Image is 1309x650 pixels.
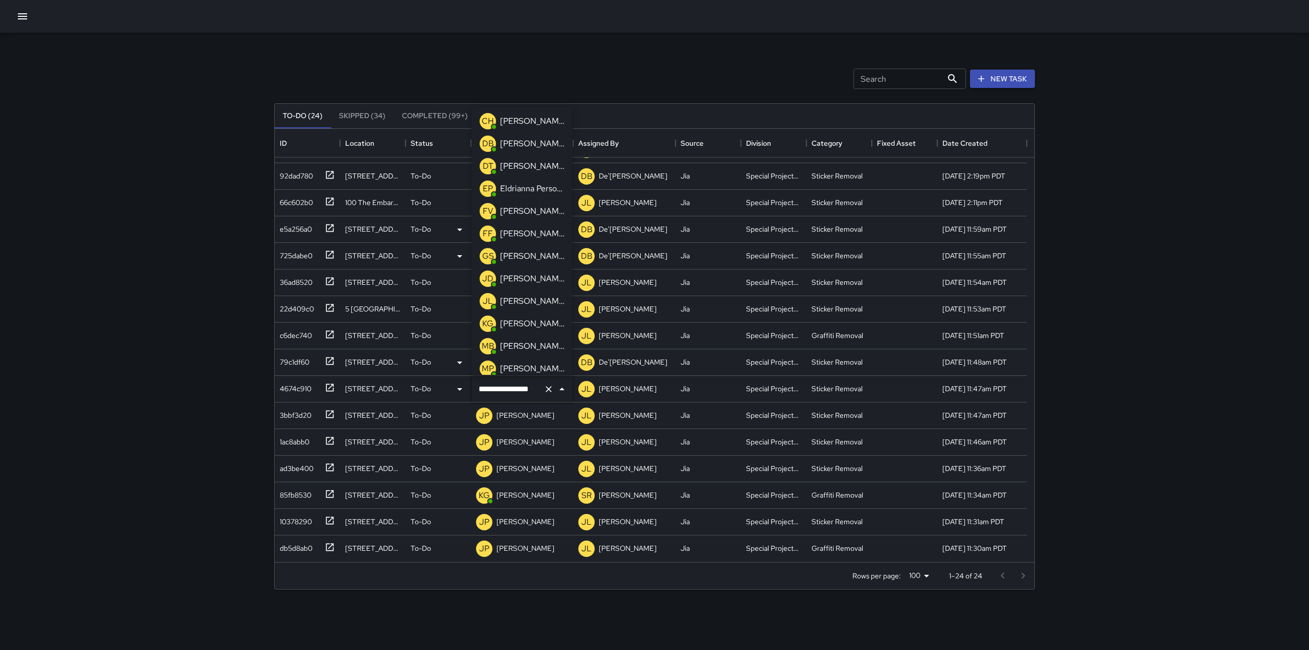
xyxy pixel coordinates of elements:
div: Sticker Removal [811,251,863,261]
p: JL [581,516,592,528]
p: FF [483,228,493,240]
button: Close [555,382,569,396]
p: JD [482,273,493,285]
p: SR [581,489,592,502]
div: Fixed Asset [872,129,937,158]
div: 9/2/2025, 11:54am PDT [942,277,1007,287]
p: De'[PERSON_NAME] [599,171,667,181]
div: Sticker Removal [811,304,863,314]
div: Sticker Removal [811,277,863,287]
div: 9/2/2025, 11:34am PDT [942,490,1007,500]
p: MP [482,363,494,375]
p: [PERSON_NAME] [599,543,657,553]
p: [PERSON_NAME] [599,304,657,314]
p: [PERSON_NAME] [599,197,657,208]
div: Jia [681,543,690,553]
p: De'[PERSON_NAME] [599,251,667,261]
div: Jia [681,517,690,527]
div: 3bbf3d20 [276,406,311,420]
p: JL [581,303,592,316]
div: Date Created [942,129,987,158]
p: KG [482,318,493,330]
div: 100 Bush Street [345,543,400,553]
div: Jia [681,330,690,341]
div: ad3be400 [276,459,313,474]
p: To-Do [411,437,431,447]
p: [PERSON_NAME] [500,160,565,172]
div: Special Projects Team [746,517,801,527]
p: To-Do [411,330,431,341]
p: To-Do [411,517,431,527]
p: EP [483,183,493,195]
div: 9/2/2025, 11:47am PDT [942,384,1007,394]
div: 9/2/2025, 11:51am PDT [942,330,1004,341]
div: Jia [681,437,690,447]
div: Sticker Removal [811,357,863,367]
div: 1 California Street [345,357,400,367]
div: Source [681,129,704,158]
p: [PERSON_NAME] [496,437,554,447]
p: [PERSON_NAME] [500,228,565,240]
p: MB [482,340,494,352]
div: Location [345,129,374,158]
div: Special Projects Team [746,490,801,500]
div: 1 California Street [345,384,400,394]
div: Sticker Removal [811,463,863,474]
div: 5 Embarcadero Center [345,304,400,314]
div: Graffiti Removal [811,330,863,341]
p: JP [479,516,489,528]
p: JL [581,436,592,449]
div: 22 Battery Street [345,490,400,500]
div: Location [340,129,405,158]
div: ID [280,129,287,158]
div: Graffiti Removal [811,543,863,553]
div: 9/2/2025, 11:47am PDT [942,410,1007,420]
div: Special Projects Team [746,357,801,367]
p: JL [581,410,592,422]
div: 9/2/2025, 11:46am PDT [942,437,1007,447]
div: 101 Market Street [345,224,400,234]
p: [PERSON_NAME] [599,277,657,287]
div: Special Projects Team [746,171,801,181]
div: ID [275,129,340,158]
div: Sticker Removal [811,437,863,447]
div: Special Projects Team [746,304,801,314]
p: To-Do [411,384,431,394]
div: Jia [681,410,690,420]
div: 92dad780 [276,167,313,181]
p: To-Do [411,171,431,181]
div: 1 Market Street [345,251,400,261]
div: Jia [681,304,690,314]
p: FV [483,205,493,217]
div: 22 Battery Street [345,463,400,474]
p: JL [581,277,592,289]
div: Status [411,129,433,158]
p: De'[PERSON_NAME] [599,357,667,367]
div: Special Projects Team [746,224,801,234]
div: Jia [681,171,690,181]
div: Jia [681,463,690,474]
div: Jia [681,490,690,500]
div: 725dabe0 [276,246,312,261]
div: 9/2/2025, 11:53am PDT [942,304,1006,314]
p: DT [483,160,493,172]
div: 9/2/2025, 11:55am PDT [942,251,1006,261]
div: 85fb8530 [276,486,311,500]
div: Sticker Removal [811,384,863,394]
p: [PERSON_NAME] [500,363,565,375]
div: 66c602b0 [276,193,313,208]
p: [PERSON_NAME] [500,250,565,262]
p: [PERSON_NAME] [599,490,657,500]
button: Skipped (34) [331,104,394,128]
div: 4674c910 [276,379,311,394]
div: Assigned By [578,129,619,158]
p: JP [479,463,489,475]
div: Source [675,129,741,158]
p: JL [581,543,592,555]
p: To-Do [411,304,431,314]
p: JL [581,383,592,395]
div: Assigned By [573,129,675,158]
div: 9/2/2025, 2:11pm PDT [942,197,1003,208]
p: [PERSON_NAME] [500,138,565,150]
p: JL [581,463,592,475]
